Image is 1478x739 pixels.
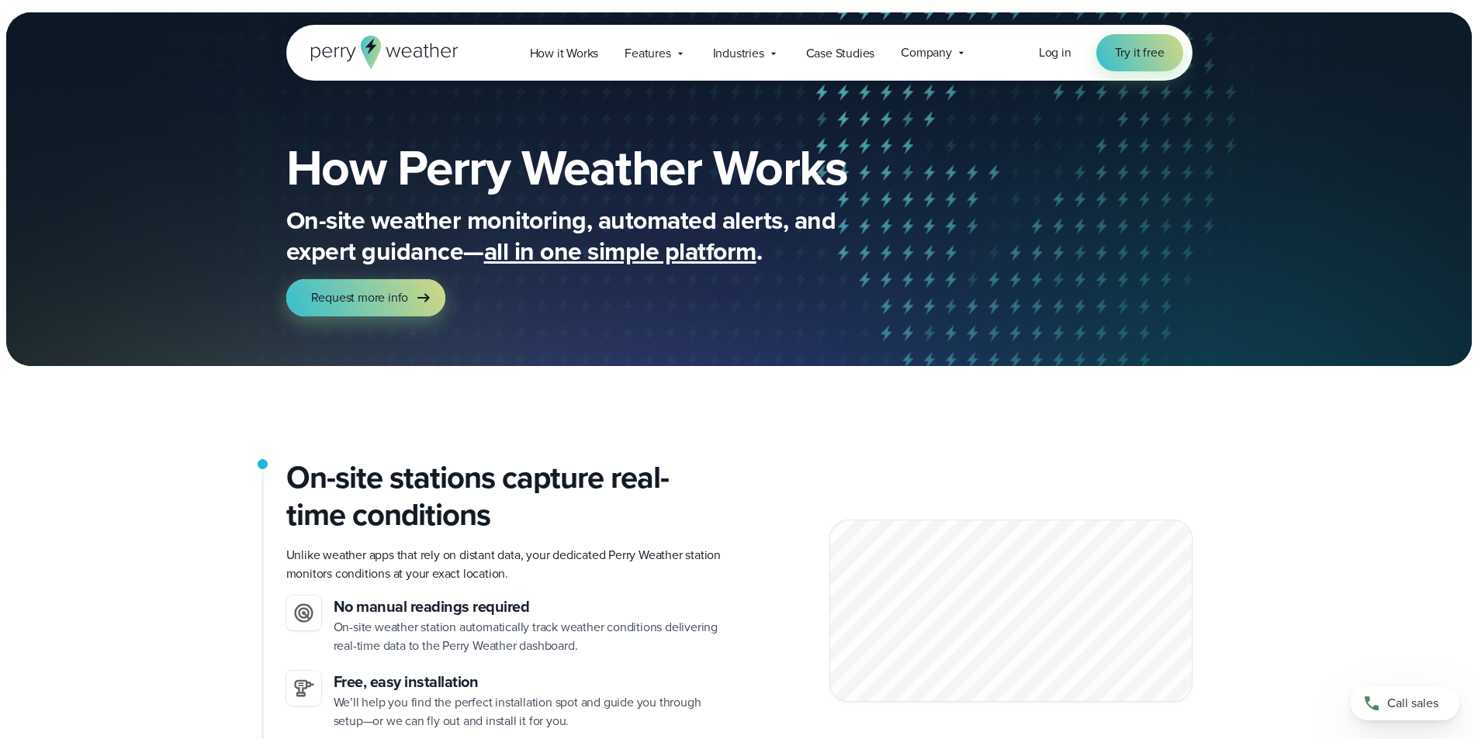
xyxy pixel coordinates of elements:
h1: How Perry Weather Works [286,143,960,192]
p: We’ll help you find the perfect installation spot and guide you through setup—or we can fly out a... [334,693,727,730]
a: Case Studies [793,37,888,69]
h3: Free, easy installation [334,671,727,693]
a: Try it free [1096,34,1183,71]
span: Try it free [1115,43,1165,62]
p: On-site weather monitoring, automated alerts, and expert guidance— . [286,205,907,267]
h2: On-site stations capture real-time conditions [286,459,727,534]
span: Request more info [311,288,409,307]
span: How it Works [530,44,599,63]
a: Log in [1039,43,1071,62]
span: Call sales [1387,694,1438,713]
span: Industries [713,44,764,63]
span: Features [625,44,670,63]
span: Case Studies [806,44,875,63]
a: Call sales [1351,686,1459,720]
span: Log in [1039,43,1071,61]
span: all in one simple platform [484,233,756,270]
p: Unlike weather apps that rely on distant data, your dedicated Perry Weather station monitors cond... [286,546,727,583]
p: On-site weather station automatically track weather conditions delivering real-time data to the P... [334,618,727,655]
a: Request more info [286,279,446,316]
a: How it Works [517,37,612,69]
span: Company [901,43,952,62]
h3: No manual readings required [334,596,727,618]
